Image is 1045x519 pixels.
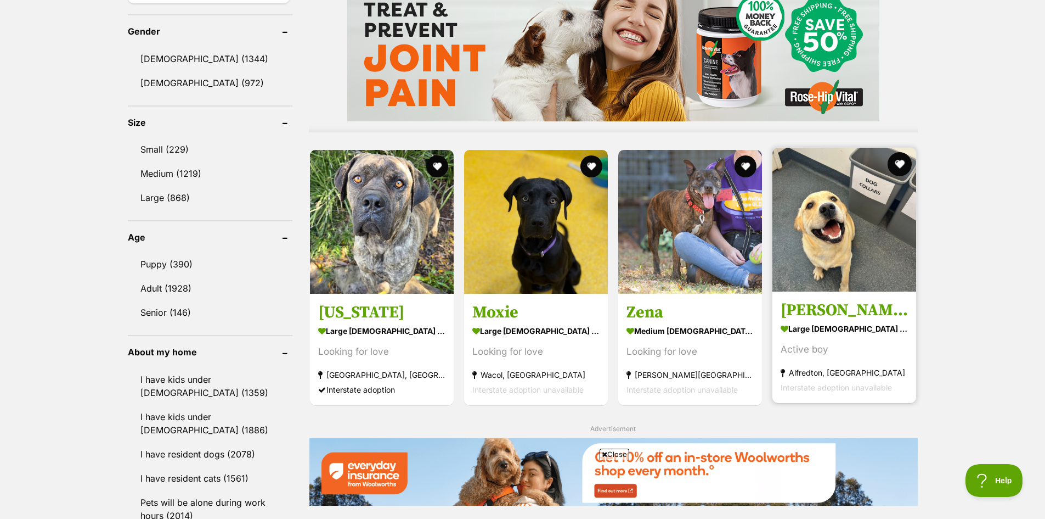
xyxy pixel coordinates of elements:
a: Everyday Insurance promotional banner [309,438,918,507]
h3: [PERSON_NAME] [781,299,908,320]
img: Moxie - Neapolitan Mastiff Dog [464,150,608,294]
a: [PERSON_NAME] large [DEMOGRAPHIC_DATA] Dog Active boy Alfredton, [GEOGRAPHIC_DATA] Interstate ado... [772,291,916,403]
a: [DEMOGRAPHIC_DATA] (1344) [128,47,292,70]
a: Zena medium [DEMOGRAPHIC_DATA] Dog Looking for love [PERSON_NAME][GEOGRAPHIC_DATA], [GEOGRAPHIC_D... [618,293,762,405]
h3: Zena [626,302,754,322]
strong: large [DEMOGRAPHIC_DATA] Dog [318,322,445,338]
strong: [PERSON_NAME][GEOGRAPHIC_DATA], [GEOGRAPHIC_DATA] [626,367,754,382]
strong: large [DEMOGRAPHIC_DATA] Dog [781,320,908,336]
div: Looking for love [472,344,600,359]
div: Looking for love [318,344,445,359]
span: Interstate adoption unavailable [781,382,892,392]
iframe: Help Scout Beacon - Open [965,464,1023,497]
header: Gender [128,26,292,36]
button: favourite [735,155,756,177]
a: Small (229) [128,138,292,161]
h3: Moxie [472,302,600,322]
a: Puppy (390) [128,253,292,276]
a: I have resident cats (1561) [128,467,292,490]
span: Advertisement [590,425,636,433]
a: [DEMOGRAPHIC_DATA] (972) [128,71,292,94]
a: I have kids under [DEMOGRAPHIC_DATA] (1886) [128,405,292,442]
span: Close [600,449,629,460]
strong: large [DEMOGRAPHIC_DATA] Dog [472,322,600,338]
strong: [GEOGRAPHIC_DATA], [GEOGRAPHIC_DATA] [318,367,445,382]
a: Large (868) [128,186,292,209]
iframe: Advertisement [257,464,789,514]
span: Interstate adoption unavailable [626,384,738,394]
a: I have resident dogs (2078) [128,443,292,466]
img: Everyday Insurance promotional banner [309,438,918,505]
img: Texas - Neapolitan Mastiff Dog [310,150,454,294]
button: favourite [580,155,602,177]
header: Size [128,118,292,127]
img: Zena - Staffordshire Bull Terrier Dog [618,150,762,294]
span: Interstate adoption unavailable [472,384,584,394]
a: Adult (1928) [128,277,292,300]
a: Moxie large [DEMOGRAPHIC_DATA] Dog Looking for love Wacol, [GEOGRAPHIC_DATA] Interstate adoption ... [464,293,608,405]
div: Active boy [781,342,908,356]
strong: Alfredton, [GEOGRAPHIC_DATA] [781,365,908,380]
strong: medium [DEMOGRAPHIC_DATA] Dog [626,322,754,338]
button: favourite [888,152,912,176]
button: favourite [426,155,448,177]
strong: Wacol, [GEOGRAPHIC_DATA] [472,367,600,382]
h3: [US_STATE] [318,302,445,322]
img: Ralph - Golden Retriever Dog [772,148,916,292]
div: Looking for love [626,344,754,359]
a: Senior (146) [128,301,292,324]
header: About my home [128,347,292,357]
a: Medium (1219) [128,162,292,185]
a: [US_STATE] large [DEMOGRAPHIC_DATA] Dog Looking for love [GEOGRAPHIC_DATA], [GEOGRAPHIC_DATA] Int... [310,293,454,405]
div: Interstate adoption [318,382,445,397]
a: I have kids under [DEMOGRAPHIC_DATA] (1359) [128,368,292,404]
header: Age [128,232,292,242]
